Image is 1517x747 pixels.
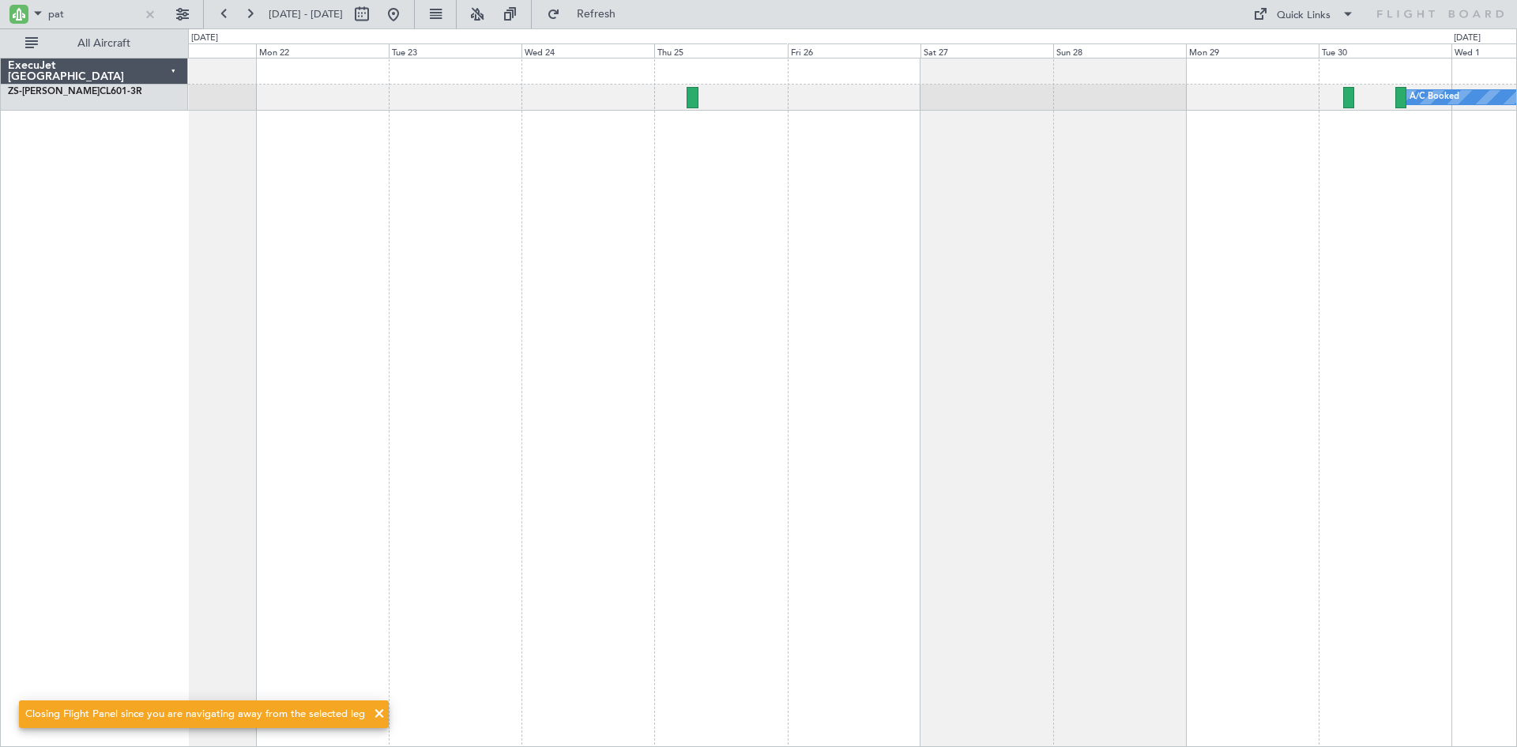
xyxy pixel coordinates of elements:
[123,43,256,58] div: Sun 21
[17,31,171,56] button: All Aircraft
[191,32,218,45] div: [DATE]
[563,9,630,20] span: Refresh
[256,43,389,58] div: Mon 22
[521,43,654,58] div: Wed 24
[920,43,1053,58] div: Sat 27
[1319,43,1451,58] div: Tue 30
[41,38,167,49] span: All Aircraft
[1410,85,1459,109] div: A/C Booked
[654,43,787,58] div: Thu 25
[48,2,139,26] input: A/C (Reg. or Type)
[788,43,920,58] div: Fri 26
[269,7,343,21] span: [DATE] - [DATE]
[1245,2,1362,27] button: Quick Links
[1186,43,1319,58] div: Mon 29
[389,43,521,58] div: Tue 23
[8,87,142,96] a: ZS-[PERSON_NAME]CL601-3R
[8,87,100,96] span: ZS-[PERSON_NAME]
[540,2,634,27] button: Refresh
[1454,32,1481,45] div: [DATE]
[1277,8,1331,24] div: Quick Links
[1053,43,1186,58] div: Sun 28
[25,707,365,722] div: Closing Flight Panel since you are navigating away from the selected leg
